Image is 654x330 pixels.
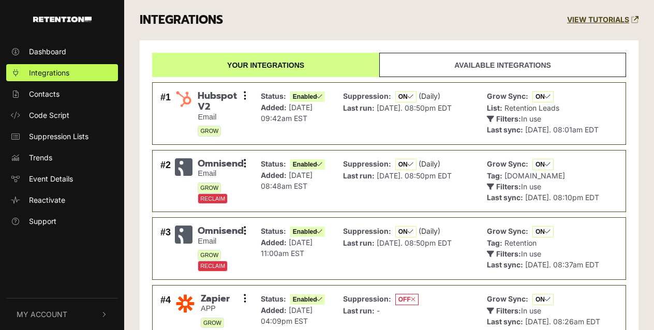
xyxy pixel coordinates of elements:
strong: Suppression: [343,227,391,235]
strong: Last run: [343,103,375,112]
strong: Tag: [487,171,502,180]
a: VIEW TUTORIALS [567,16,638,24]
span: Event Details [29,173,73,184]
span: Hubspot V2 [198,91,245,113]
a: Reactivate [6,191,118,208]
span: [DATE]. 08:50pm EDT [377,171,452,180]
strong: Added: [261,103,287,112]
p: In use [487,305,600,316]
strong: Grow Sync: [487,294,528,303]
strong: Status: [261,294,286,303]
a: Contacts [6,85,118,102]
a: Available integrations [379,53,626,77]
span: Trends [29,152,52,163]
strong: Added: [261,238,287,247]
span: [DATE]. 08:37am EDT [525,260,599,269]
span: Enabled [290,227,325,237]
div: #2 [160,158,171,204]
strong: Last sync: [487,260,523,269]
div: #1 [160,91,171,137]
div: #3 [160,226,171,271]
span: [DATE] 04:09pm EST [261,306,313,325]
span: Dashboard [29,46,66,57]
span: GROW [201,318,224,328]
span: Enabled [290,294,325,305]
span: ON [395,226,417,237]
strong: Filters: [496,114,521,123]
img: Hubspot V2 [175,91,192,108]
strong: Filters: [496,249,521,258]
span: Reactivate [29,194,65,205]
span: Support [29,216,56,227]
span: Zapier [201,293,230,305]
strong: Added: [261,306,287,314]
span: Enabled [290,92,325,102]
a: Support [6,213,118,230]
strong: Suppression: [343,294,391,303]
span: Suppression Lists [29,131,88,142]
span: (Daily) [419,92,440,100]
a: Your integrations [152,53,379,77]
strong: Grow Sync: [487,159,528,168]
strong: Suppression: [343,92,391,100]
span: (Daily) [419,227,440,235]
span: GROW [198,250,221,261]
button: My Account [6,298,118,330]
span: [DATE]. 08:50pm EDT [377,238,452,247]
img: Zapier [175,293,196,314]
span: [DATE]. 08:26am EDT [525,317,600,326]
span: Contacts [29,88,60,99]
span: [DATE]. 08:01am EDT [525,125,599,134]
strong: Tag: [487,238,502,247]
span: ON [395,159,417,170]
span: RECLAIM [198,193,228,204]
span: OFF [395,294,419,305]
span: Retention Leads [504,103,559,112]
strong: List: [487,103,502,112]
strong: Filters: [496,182,521,191]
span: Omnisend [198,226,245,237]
strong: Grow Sync: [487,92,528,100]
span: GROW [198,183,221,193]
span: [DATE]. 08:50pm EDT [377,103,452,112]
strong: Last sync: [487,317,523,326]
div: #4 [160,293,171,328]
a: Event Details [6,170,118,187]
span: Enabled [290,159,325,170]
a: Dashboard [6,43,118,60]
span: RECLAIM [198,261,228,272]
span: ON [395,91,417,102]
span: [DATE] 08:48am EST [261,171,313,190]
strong: Last sync: [487,193,523,202]
strong: Status: [261,227,286,235]
span: ON [532,91,554,102]
p: In use [487,181,599,192]
strong: Filters: [496,306,521,315]
span: [DOMAIN_NAME] [504,171,565,180]
p: In use [487,113,599,124]
strong: Grow Sync: [487,227,528,235]
a: Integrations [6,64,118,81]
strong: Last run: [343,238,375,247]
span: My Account [17,309,67,320]
strong: Suppression: [343,159,391,168]
span: Code Script [29,110,69,121]
strong: Last sync: [487,125,523,134]
span: ON [532,159,554,170]
a: Suppression Lists [6,128,118,145]
small: Email [198,113,245,122]
strong: Last run: [343,171,375,180]
p: In use [487,248,599,259]
strong: Added: [261,171,287,179]
img: Omnisend [175,226,192,243]
small: Email [198,237,245,246]
span: [DATE] 09:42am EST [261,103,313,123]
span: Omnisend [198,158,245,170]
a: Trends [6,149,118,166]
h3: INTEGRATIONS [140,13,223,27]
span: ON [532,226,554,237]
a: Code Script [6,107,118,124]
span: GROW [198,126,221,137]
img: Omnisend [175,158,192,176]
small: Email [198,169,245,178]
